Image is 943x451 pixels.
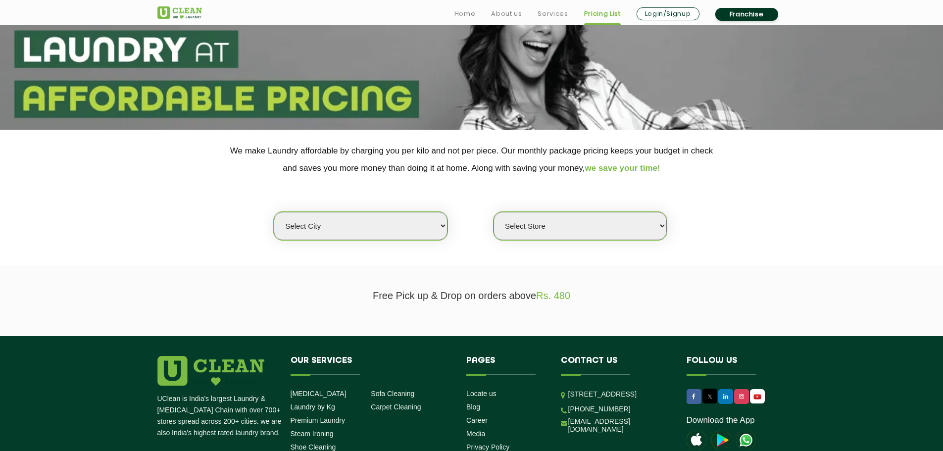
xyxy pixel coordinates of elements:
a: Blog [466,403,480,411]
p: We make Laundry affordable by charging you per kilo and not per piece. Our monthly package pricin... [157,142,786,177]
a: Career [466,416,488,424]
h4: Contact us [561,356,672,375]
a: Shoe Cleaning [291,443,336,451]
img: apple-icon.png [687,430,706,450]
a: Sofa Cleaning [371,390,414,398]
a: Premium Laundry [291,416,346,424]
a: Carpet Cleaning [371,403,421,411]
a: About us [491,8,522,20]
a: Privacy Policy [466,443,509,451]
img: logo.png [157,356,264,386]
a: [PHONE_NUMBER] [568,405,631,413]
a: Laundry by Kg [291,403,335,411]
a: [EMAIL_ADDRESS][DOMAIN_NAME] [568,417,672,433]
a: Login/Signup [637,7,699,20]
span: we save your time! [585,163,660,173]
a: [MEDICAL_DATA] [291,390,347,398]
h4: Pages [466,356,546,375]
p: [STREET_ADDRESS] [568,389,672,400]
p: UClean is India's largest Laundry & [MEDICAL_DATA] Chain with over 700+ stores spread across 200+... [157,393,283,439]
img: UClean Laundry and Dry Cleaning [736,430,756,450]
h4: Our Services [291,356,452,375]
a: Steam Ironing [291,430,334,438]
a: Download the App [687,415,755,425]
a: Home [454,8,476,20]
img: UClean Laundry and Dry Cleaning [157,6,202,19]
p: Free Pick up & Drop on orders above [157,290,786,301]
h4: Follow us [687,356,774,375]
a: Media [466,430,485,438]
a: Pricing List [584,8,621,20]
a: Locate us [466,390,496,398]
img: playstoreicon.png [711,430,731,450]
a: Franchise [715,8,778,21]
a: Services [538,8,568,20]
img: UClean Laundry and Dry Cleaning [751,392,764,402]
span: Rs. 480 [536,290,570,301]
